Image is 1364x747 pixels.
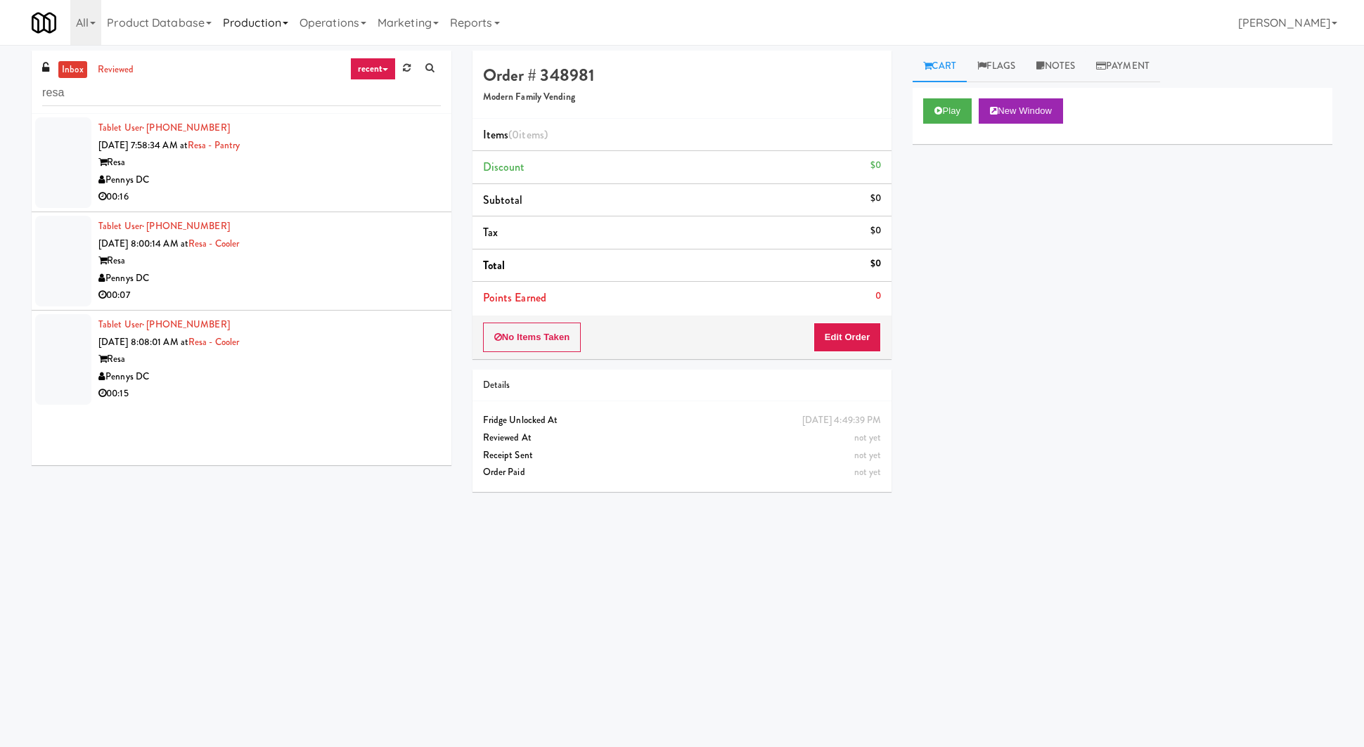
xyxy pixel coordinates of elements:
span: [DATE] 8:00:14 AM at [98,237,188,250]
li: Tablet User· [PHONE_NUMBER][DATE] 7:58:34 AM atResa - PantryResaPennys DC00:16 [32,114,451,212]
a: Resa - Cooler [188,237,239,250]
button: No Items Taken [483,323,581,352]
a: Tablet User· [PHONE_NUMBER] [98,121,230,134]
div: Resa [98,252,441,270]
span: (0 ) [508,126,548,143]
div: Pennys DC [98,270,441,287]
span: Points Earned [483,290,546,306]
div: Order Paid [483,464,882,481]
div: Fridge Unlocked At [483,412,882,429]
div: Details [483,377,882,394]
h4: Order # 348981 [483,66,882,84]
div: [DATE] 4:49:39 PM [802,412,882,429]
div: Receipt Sent [483,447,882,465]
span: · [PHONE_NUMBER] [142,219,230,233]
div: $0 [870,255,881,273]
a: reviewed [94,61,138,79]
span: Total [483,257,506,273]
a: Resa - Cooler [188,335,239,349]
div: Reviewed At [483,429,882,447]
ng-pluralize: items [519,126,544,143]
a: Cart [913,51,967,82]
span: [DATE] 7:58:34 AM at [98,138,188,152]
a: Resa - Pantry [188,138,240,152]
a: recent [350,58,397,80]
div: $0 [870,157,881,174]
span: · [PHONE_NUMBER] [142,121,230,134]
div: 00:15 [98,385,441,403]
button: Play [923,98,972,124]
span: Items [483,126,548,143]
div: Pennys DC [98,171,441,189]
h5: Modern Family Vending [483,92,882,103]
div: 00:07 [98,287,441,304]
li: Tablet User· [PHONE_NUMBER][DATE] 8:00:14 AM atResa - CoolerResaPennys DC00:07 [32,212,451,311]
button: New Window [979,98,1063,124]
a: Flags [967,51,1027,82]
span: · [PHONE_NUMBER] [142,318,230,331]
div: Resa [98,351,441,368]
a: Tablet User· [PHONE_NUMBER] [98,219,230,233]
button: Edit Order [813,323,882,352]
div: $0 [870,222,881,240]
span: not yet [854,465,882,479]
span: Discount [483,159,525,175]
span: Tax [483,224,498,240]
span: Subtotal [483,192,523,208]
span: not yet [854,448,882,462]
a: inbox [58,61,87,79]
div: Pennys DC [98,368,441,386]
li: Tablet User· [PHONE_NUMBER][DATE] 8:08:01 AM atResa - CoolerResaPennys DC00:15 [32,311,451,408]
img: Micromart [32,11,56,35]
input: Search vision orders [42,80,441,106]
a: Payment [1086,51,1160,82]
div: 0 [875,287,881,305]
span: [DATE] 8:08:01 AM at [98,335,188,349]
a: Tablet User· [PHONE_NUMBER] [98,318,230,331]
span: not yet [854,431,882,444]
div: 00:16 [98,188,441,206]
div: $0 [870,190,881,207]
div: Resa [98,154,441,171]
a: Notes [1026,51,1086,82]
